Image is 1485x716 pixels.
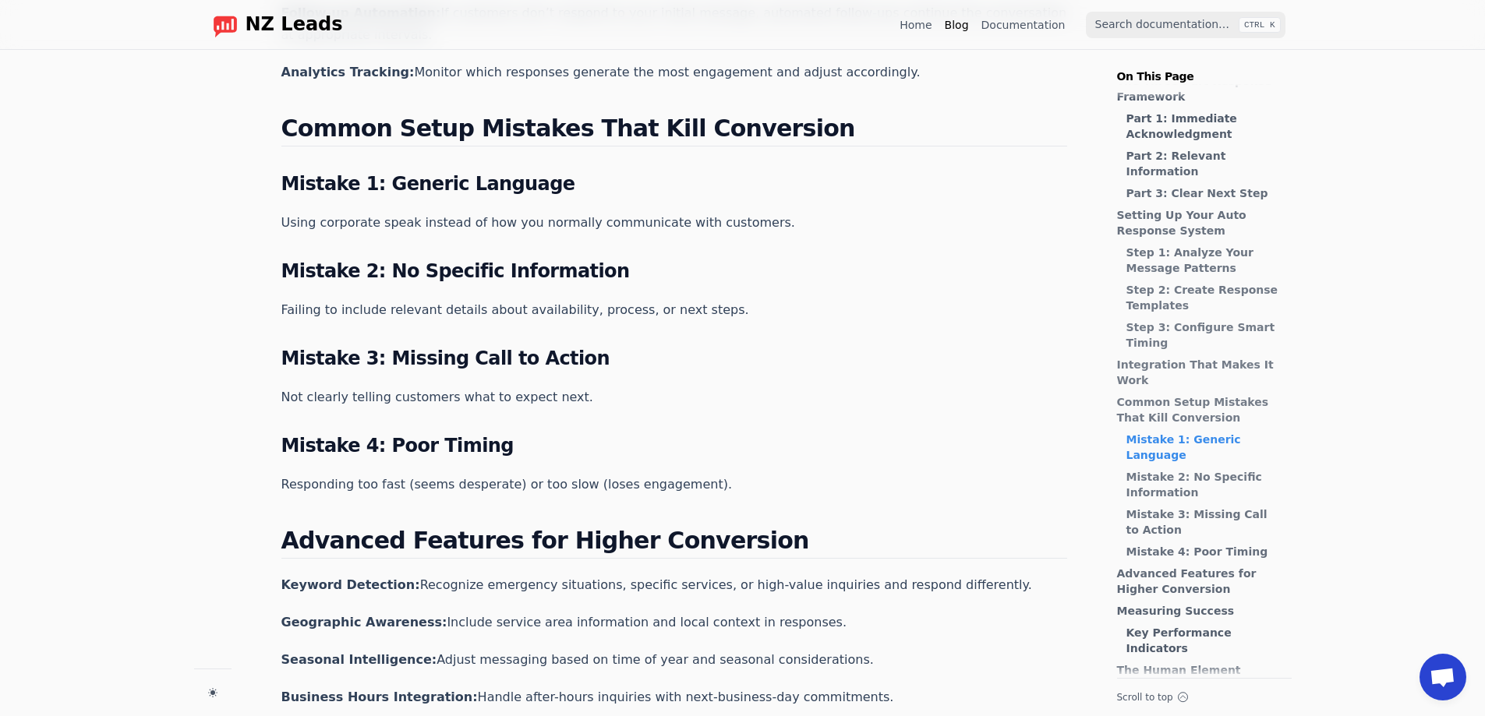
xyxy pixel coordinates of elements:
a: Mistake 4: Poor Timing [1126,544,1284,559]
p: Responding too fast (seems desperate) or too slow (loses engagement). [281,474,1067,496]
h2: Common Setup Mistakes That Kill Conversion [281,115,1067,146]
a: Blog [945,17,969,33]
strong: Geographic Awareness: [281,615,447,630]
strong: Part 1: Immediate Acknowledgment [1126,112,1237,140]
p: Not clearly telling customers what to expect next. [281,386,1067,408]
a: Open chat [1420,654,1466,700]
p: Monitor which responses generate the most engagement and adjust accordingly. [281,62,1067,83]
a: Setting Up Your Auto Response System [1117,207,1284,238]
strong: Mistake 1: Generic Language [1126,433,1241,461]
strong: Step 1: Analyze Your Message Patterns [1126,246,1253,274]
strong: Part 3: Clear Next Step [1126,187,1268,199]
a: Part 1: Immediate Acknowledgment [1126,111,1284,142]
a: Mistake 1: Generic Language [1126,432,1284,463]
a: Measuring Success [1117,603,1284,619]
a: The Three-Part Response Framework [1117,73,1284,104]
a: Part 2: Relevant Information [1126,148,1284,179]
strong: Mistake 4: Poor Timing [1126,545,1268,558]
a: Home page [200,12,343,37]
p: Recognize emergency situations, specific services, or high-value inquiries and respond differently. [281,574,1067,596]
p: Failing to include relevant details about availability, process, or next steps. [281,299,1067,321]
a: Integration That Makes It Work [1117,357,1284,388]
strong: Analytics Tracking: [281,65,415,79]
strong: Step 3: Configure Smart Timing [1126,321,1275,349]
strong: Mistake 3: Missing Call to Action [1126,508,1268,536]
a: Documentation [981,17,1066,33]
strong: Seasonal Intelligence: [281,652,437,667]
p: On This Page [1105,50,1304,84]
a: The Human Element [1117,662,1284,678]
strong: Mistake 2: No Specific Information [1126,471,1262,499]
a: Mistake 2: No Specific Information [1126,469,1284,500]
strong: Keyword Detection: [281,577,420,592]
a: Advanced Features for Higher Conversion [1117,566,1284,597]
p: Handle after-hours inquiries with next-business-day commitments. [281,686,1067,708]
a: Step 2: Create Response Templates [1126,282,1284,313]
strong: Mistake 2: No Specific Information [281,260,630,282]
a: Part 3: Clear Next Step [1126,185,1284,201]
a: Mistake 3: Missing Call to Action [1126,506,1284,538]
strong: Part 2: Relevant Information [1126,150,1226,178]
button: Change theme [202,682,224,704]
strong: Business Hours Integration: [281,690,478,704]
input: Search documentation… [1086,12,1285,38]
p: Using corporate speak instead of how you normally communicate with customers. [281,212,1067,234]
a: Home [900,17,932,33]
strong: Key Performance Indicators [1126,626,1232,654]
strong: Mistake 4: Poor Timing [281,435,514,457]
p: Adjust messaging based on time of year and seasonal considerations. [281,649,1067,671]
span: NZ Leads [246,14,343,36]
h2: Advanced Features for Higher Conversion [281,527,1067,559]
a: Common Setup Mistakes That Kill Conversion [1117,394,1284,425]
a: Key Performance Indicators [1126,625,1284,656]
strong: Step 2: Create Response Templates [1126,284,1278,312]
img: logo [213,12,238,37]
strong: Mistake 1: Generic Language [281,173,575,195]
button: Scroll to top [1117,691,1292,704]
a: Step 3: Configure Smart Timing [1126,319,1284,351]
strong: Mistake 3: Missing Call to Action [281,347,610,369]
a: Step 1: Analyze Your Message Patterns [1126,245,1284,276]
p: Include service area information and local context in responses. [281,612,1067,633]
